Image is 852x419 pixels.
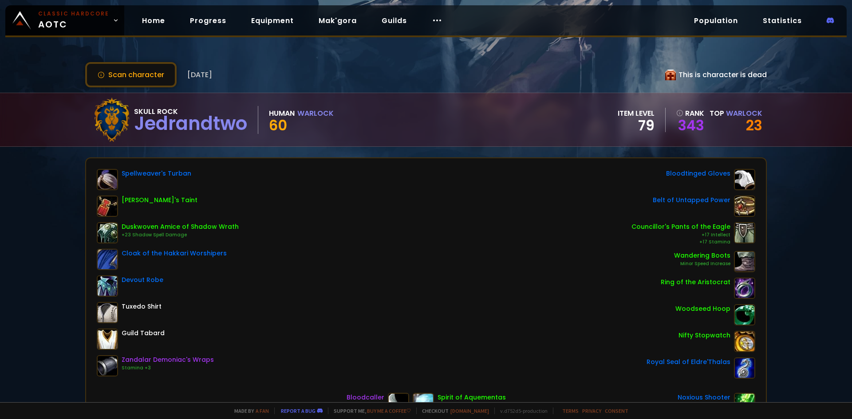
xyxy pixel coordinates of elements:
a: Statistics [756,12,809,30]
img: item-19929 [734,169,755,190]
img: item-12102 [734,278,755,299]
span: Support me, [328,407,411,414]
img: item-22711 [97,249,118,270]
div: Devout Robe [122,275,163,285]
a: Home [135,12,172,30]
div: Woodseed Hoop [675,304,730,313]
a: Terms [562,407,579,414]
a: Classic HardcoreAOTC [5,5,124,35]
div: Minor Speed Increase [674,260,730,267]
div: item level [618,108,655,119]
a: 343 [676,119,704,132]
div: Tuxedo Shirt [122,302,162,311]
div: Councillor's Pants of the Eagle [631,222,730,231]
div: [PERSON_NAME]'s Taint [122,196,197,205]
img: item-17768 [734,304,755,325]
div: +17 Stamina [631,239,730,246]
div: Spellweaver's Turban [122,169,191,178]
a: [DOMAIN_NAME] [450,407,489,414]
img: item-2820 [734,331,755,352]
div: Nifty Stopwatch [678,331,730,340]
a: Mak'gora [312,12,364,30]
button: Scan character [85,62,177,87]
img: item-16690 [97,275,118,297]
img: item-22267 [97,169,118,190]
a: Progress [183,12,233,30]
div: 79 [618,119,655,132]
small: Classic Hardcore [38,10,109,18]
div: Guild Tabard [122,329,165,338]
a: Privacy [582,407,601,414]
div: Cloak of the Hakkari Worshipers [122,249,227,258]
span: 60 [269,115,287,135]
a: a fan [256,407,269,414]
img: item-19848 [97,355,118,376]
div: Skull Rock [134,106,247,117]
a: Consent [605,407,628,414]
div: Spirit of Aquementas [438,393,506,402]
div: +23 Shadow Spell Damage [122,231,239,239]
a: Buy me a coffee [367,407,411,414]
div: rank [676,108,704,119]
span: [DATE] [187,69,212,80]
div: Bloodtinged Gloves [666,169,730,178]
img: item-6095 [734,251,755,272]
div: Ring of the Aristocrat [661,278,730,287]
div: Stamina +3 [122,364,214,372]
div: Duskwoven Amice of Shadow Wrath [122,222,239,231]
a: Population [687,12,745,30]
div: Bloodcaller [347,393,384,402]
a: Equipment [244,12,301,30]
img: item-10101 [734,222,755,243]
span: AOTC [38,10,109,31]
a: Guilds [375,12,414,30]
span: v. d752d5 - production [494,407,548,414]
div: Zandalar Demoniac's Wraps [122,355,214,364]
span: Warlock [726,108,762,118]
div: Belt of Untapped Power [653,196,730,205]
span: Made by [229,407,269,414]
div: Human [269,108,295,119]
div: Warlock [297,108,334,119]
img: item-19602 [97,196,118,217]
div: Wandering Boots [674,251,730,260]
img: item-5976 [97,329,118,350]
div: Top [710,108,762,119]
div: Noxious Shooter [678,393,730,402]
img: item-10063 [97,222,118,243]
img: item-18467 [734,357,755,379]
div: Royal Seal of Eldre'Thalas [647,357,730,367]
div: Jedrandtwo [134,117,247,130]
span: Checkout [416,407,489,414]
a: 23 [746,115,762,135]
div: This is character is dead [665,69,767,80]
img: item-10034 [97,302,118,323]
img: item-22716 [734,196,755,217]
a: Report a bug [281,407,316,414]
div: +17 Intellect [631,231,730,239]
